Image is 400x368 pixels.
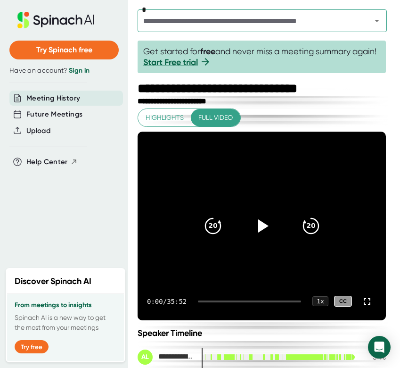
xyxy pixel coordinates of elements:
[312,296,328,306] div: 1 x
[9,67,119,75] div: Have an account?
[146,112,184,124] span: Highlights
[138,328,386,338] div: Speaker Timeline
[143,46,380,67] span: Get started for and never miss a meeting summary again!
[362,352,386,361] div: 54 %
[15,301,116,309] h3: From meetings to insights
[200,46,215,57] b: free
[138,350,194,365] div: Adam Lavallee
[198,112,233,124] span: Full video
[147,298,187,305] div: 0:00 / 35:52
[143,57,198,67] a: Start Free trial
[36,45,92,54] span: Try Spinach free
[15,275,91,288] h2: Discover Spinach AI
[15,340,49,353] button: Try free
[26,125,50,136] button: Upload
[26,157,78,167] button: Help Center
[26,157,68,167] span: Help Center
[191,109,240,126] button: Full video
[9,41,119,59] button: Try Spinach free
[15,313,116,333] p: Spinach AI is a new way to get the most from your meetings
[334,296,352,307] div: CC
[368,336,391,359] div: Open Intercom Messenger
[26,93,80,104] button: Meeting History
[370,14,384,27] button: Open
[138,109,191,126] button: Highlights
[26,109,82,120] button: Future Meetings
[138,350,153,365] div: AL
[69,67,90,75] a: Sign in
